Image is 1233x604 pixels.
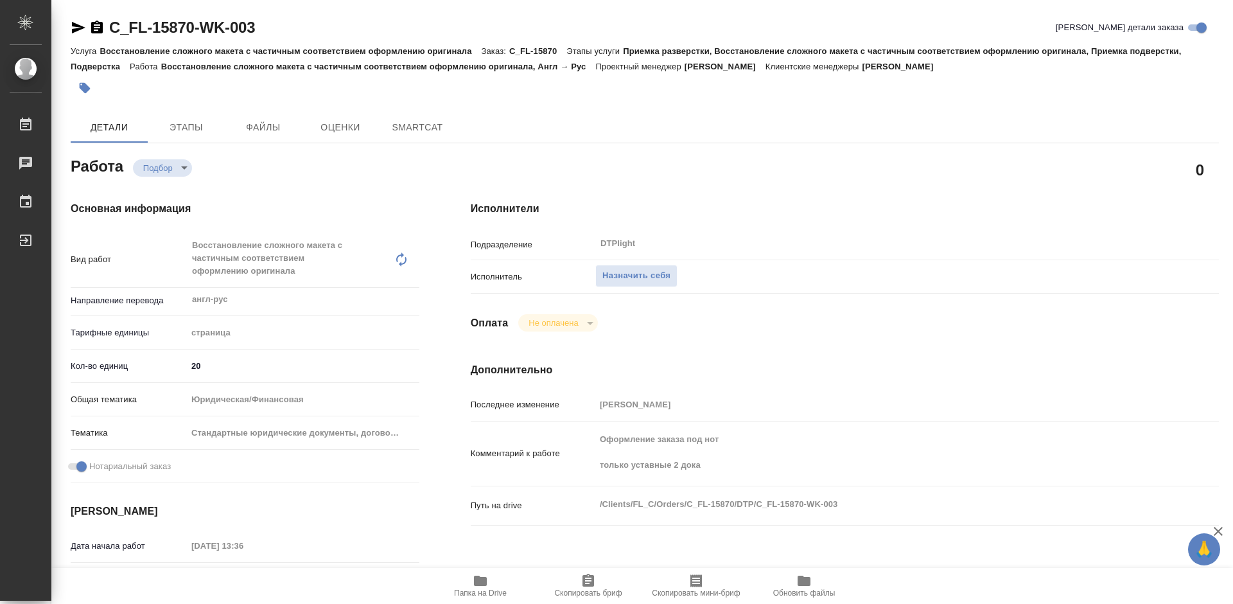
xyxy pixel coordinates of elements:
[595,62,684,71] p: Проектный менеджер
[482,46,509,56] p: Заказ:
[862,62,943,71] p: [PERSON_NAME]
[187,422,419,444] div: Стандартные юридические документы, договоры, уставы
[595,493,1157,515] textarea: /Clients/FL_C/Orders/C_FL-15870/DTP/C_FL-15870-WK-003
[426,568,534,604] button: Папка на Drive
[187,357,419,375] input: ✎ Введи что-нибудь
[71,46,100,56] p: Услуга
[595,395,1157,414] input: Пустое поле
[71,294,187,307] p: Направление перевода
[518,314,597,332] div: Подбор
[595,265,678,287] button: Назначить себя
[187,322,419,344] div: страница
[71,46,1181,71] p: Приемка разверстки, Восстановление сложного макета с частичным соответствием оформлению оригинала...
[310,120,371,136] span: Оценки
[1193,536,1215,563] span: 🙏
[89,460,171,473] span: Нотариальный заказ
[595,429,1157,476] textarea: Оформление заказа под нот только уставные 2 дока
[685,62,765,71] p: [PERSON_NAME]
[89,20,105,35] button: Скопировать ссылку
[1188,533,1220,565] button: 🙏
[471,201,1219,217] h4: Исполнители
[471,271,595,283] p: Исполнитель
[554,589,622,598] span: Скопировать бриф
[161,62,596,71] p: Восстановление сложного макета с частичным соответствием оформлению оригинала, Англ → Рус
[534,568,642,604] button: Скопировать бриф
[71,201,419,217] h4: Основная информация
[71,360,187,373] p: Кол-во единиц
[765,62,862,71] p: Клиентские менеджеры
[71,427,187,440] p: Тематика
[130,62,161,71] p: Работа
[109,19,255,36] a: C_FL-15870-WK-003
[71,20,86,35] button: Скопировать ссылку для ЯМессенджера
[155,120,217,136] span: Этапы
[133,159,192,177] div: Подбор
[71,326,187,339] p: Тарифные единицы
[642,568,750,604] button: Скопировать мини-бриф
[471,362,1219,378] h4: Дополнительно
[652,589,740,598] span: Скопировать мини-бриф
[750,568,858,604] button: Обновить файлы
[602,269,670,283] span: Назначить себя
[471,447,595,460] p: Комментарий к работе
[71,253,187,266] p: Вид работ
[71,154,123,177] h2: Работа
[454,589,507,598] span: Папка на Drive
[71,74,99,102] button: Добавить тэг
[139,163,177,173] button: Подбор
[387,120,448,136] span: SmartCat
[71,540,187,553] p: Дата начала работ
[71,393,187,406] p: Общая тематика
[471,398,595,411] p: Последнее изменение
[509,46,566,56] p: C_FL-15870
[471,499,595,512] p: Путь на drive
[187,389,419,411] div: Юридическая/Финансовая
[78,120,140,136] span: Детали
[471,238,595,251] p: Подразделение
[471,315,509,331] h4: Оплата
[773,589,835,598] span: Обновить файлы
[71,504,419,519] h4: [PERSON_NAME]
[1056,21,1184,34] span: [PERSON_NAME] детали заказа
[525,317,582,328] button: Не оплачена
[566,46,623,56] p: Этапы услуги
[232,120,294,136] span: Файлы
[1196,159,1204,181] h2: 0
[187,537,299,555] input: Пустое поле
[100,46,481,56] p: Восстановление сложного макета с частичным соответствием оформлению оригинала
